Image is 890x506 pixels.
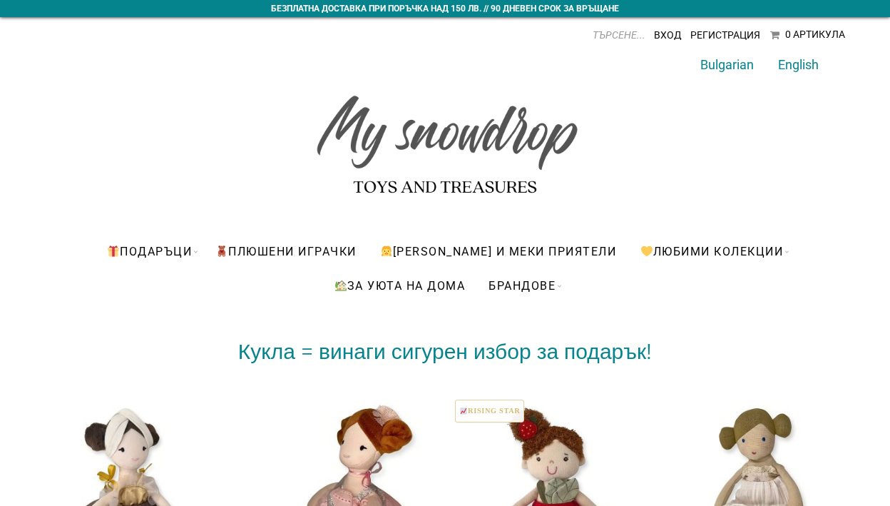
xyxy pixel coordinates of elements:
img: My snowdrop [310,70,580,206]
img: 🏡 [335,280,347,291]
a: ПЛЮШЕНИ ИГРАЧКИ [205,234,367,268]
a: БРАНДОВЕ [478,268,566,303]
div: 0 Артикула [785,29,845,40]
a: Любими Колекции [629,234,794,268]
a: Подаръци [96,234,203,268]
img: 💛 [641,246,653,257]
img: 🧸 [216,246,227,257]
input: ТЪРСЕНЕ... [538,24,645,46]
a: Bulgarian [700,57,754,72]
img: 🎁 [108,246,119,257]
a: 0 Артикула [770,30,845,40]
a: Вход Регистрация [654,29,760,41]
a: English [778,57,819,72]
h2: Кукла = винаги сигурен избор за подарък! [42,342,848,362]
a: [PERSON_NAME] и меки приятели [369,234,628,268]
img: 👧 [381,246,392,257]
a: За уюта на дома [324,268,476,303]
